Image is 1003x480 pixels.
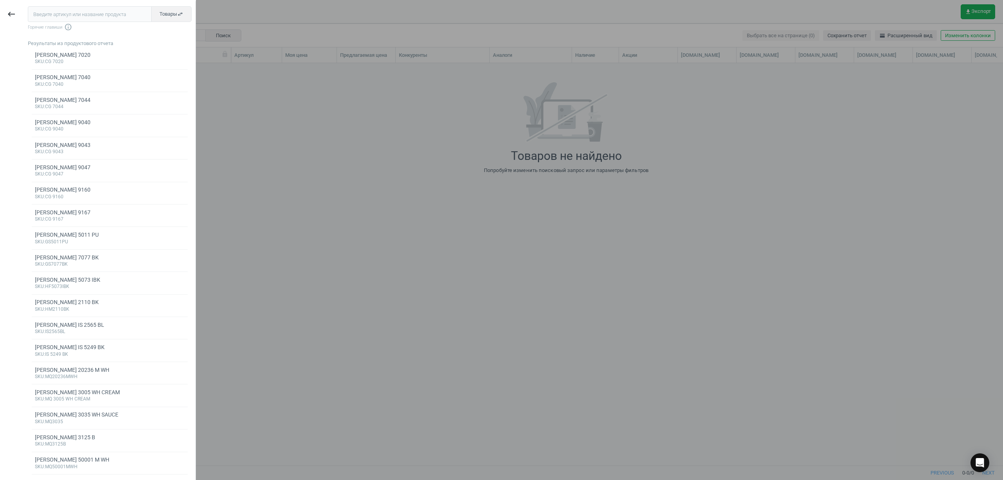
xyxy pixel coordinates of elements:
span: sku [35,216,44,222]
input: Введите артикул или название продукта [28,6,152,22]
div: :CG 9167 [35,216,185,223]
i: swap_horiz [177,11,183,17]
span: sku [35,171,44,177]
span: sku [35,441,44,447]
span: sku [35,374,44,379]
div: :IS2565BL [35,329,185,335]
div: [PERSON_NAME] 9047 [35,164,185,171]
div: [PERSON_NAME] IS 5249 BK [35,344,185,351]
div: [PERSON_NAME] 2110 BK [35,299,185,306]
span: sku [35,419,44,424]
span: sku [35,82,44,87]
span: sku [35,464,44,469]
div: :MQ3125B [35,441,185,447]
div: [PERSON_NAME] 3035 WH SAUCE [35,411,185,418]
div: :IS 5249 BK [35,351,185,358]
button: keyboard_backspace [2,5,20,24]
span: sku [35,59,44,64]
div: [PERSON_NAME] 7044 [35,96,185,104]
span: sku [35,351,44,357]
div: :CG 7020 [35,59,185,65]
span: sku [35,306,44,312]
div: :HM2110BK [35,306,185,313]
div: :GS7077BK [35,261,185,268]
div: [PERSON_NAME] IS 2565 BL [35,321,185,329]
div: :HF5073IBK [35,284,185,290]
div: :GS5011PU [35,239,185,245]
span: sku [35,239,44,245]
i: keyboard_backspace [7,9,16,19]
div: [PERSON_NAME] 7040 [35,74,185,81]
div: [PERSON_NAME] 3125 B [35,434,185,441]
div: :CG 9043 [35,149,185,155]
div: :CG 7044 [35,104,185,110]
div: [PERSON_NAME] 7020 [35,51,185,59]
div: :CG 9047 [35,171,185,178]
div: :CG 9160 [35,194,185,200]
div: [PERSON_NAME] 5011 PU [35,231,185,239]
div: [PERSON_NAME] 7077 BK [35,254,185,261]
div: [PERSON_NAME] 5073 IBK [35,276,185,284]
span: sku [35,126,44,132]
div: [PERSON_NAME] 9040 [35,119,185,126]
div: Open Intercom Messenger [970,453,989,472]
span: sku [35,149,44,154]
i: info_outline [64,23,72,31]
div: [PERSON_NAME] 20236 M WH [35,366,185,374]
span: sku [35,329,44,334]
span: sku [35,104,44,109]
span: sku [35,261,44,267]
span: sku [35,284,44,289]
div: [PERSON_NAME] 9160 [35,186,185,194]
span: sku [35,194,44,199]
div: [PERSON_NAME] 9043 [35,141,185,149]
div: [PERSON_NAME] 9167 [35,209,185,216]
div: :MQ50001MWH [35,464,185,470]
div: :CG 9040 [35,126,185,132]
div: :MQ3035 [35,419,185,425]
div: :CG 7040 [35,82,185,88]
span: Товары [159,11,183,18]
span: sku [35,396,44,402]
div: Результаты из продуктового отчета [28,40,196,47]
div: :MQ 3005 WH CREAM [35,396,185,402]
div: :MQ20236MWH [35,374,185,380]
div: [PERSON_NAME] 50001 M WH [35,456,185,464]
span: Горячие главиши [28,23,192,31]
div: [PERSON_NAME] 3005 WH CREAM [35,389,185,396]
button: Товарыswap_horiz [151,6,192,22]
